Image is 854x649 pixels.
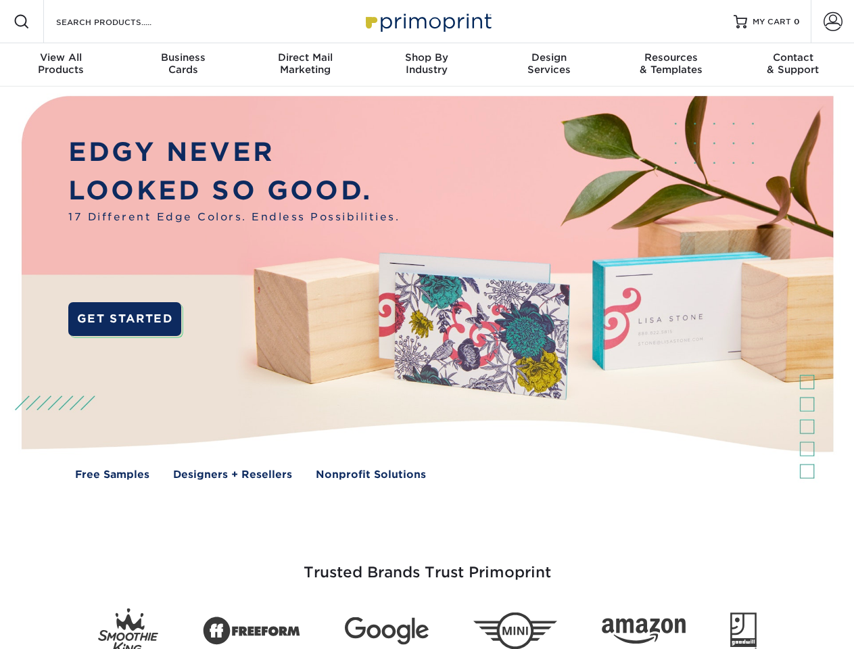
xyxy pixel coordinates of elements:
span: MY CART [753,16,791,28]
span: Direct Mail [244,51,366,64]
a: Nonprofit Solutions [316,467,426,483]
span: Design [488,51,610,64]
a: Shop ByIndustry [366,43,488,87]
a: Direct MailMarketing [244,43,366,87]
p: EDGY NEVER [68,133,400,172]
h3: Trusted Brands Trust Primoprint [32,531,823,598]
span: Business [122,51,243,64]
a: Resources& Templates [610,43,732,87]
span: 0 [794,17,800,26]
a: Designers + Resellers [173,467,292,483]
p: LOOKED SO GOOD. [68,172,400,210]
span: Contact [732,51,854,64]
div: Services [488,51,610,76]
img: Google [345,617,429,645]
a: Contact& Support [732,43,854,87]
div: & Support [732,51,854,76]
span: Shop By [366,51,488,64]
a: Free Samples [75,467,149,483]
img: Amazon [602,619,686,644]
input: SEARCH PRODUCTS..... [55,14,187,30]
span: 17 Different Edge Colors. Endless Possibilities. [68,210,400,225]
img: Goodwill [730,612,757,649]
img: Primoprint [360,7,495,36]
div: Marketing [244,51,366,76]
span: Resources [610,51,732,64]
a: BusinessCards [122,43,243,87]
a: GET STARTED [68,302,181,336]
a: DesignServices [488,43,610,87]
div: Cards [122,51,243,76]
div: & Templates [610,51,732,76]
div: Industry [366,51,488,76]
